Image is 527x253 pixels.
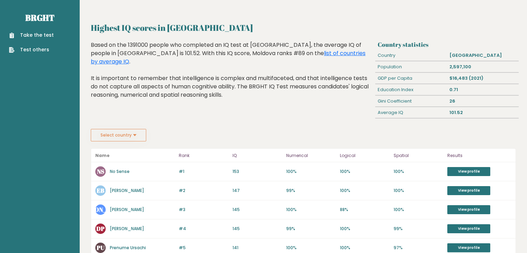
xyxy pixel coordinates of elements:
div: GDP per Capita [375,73,447,84]
b: Name [95,152,109,158]
a: No Sense [110,168,130,174]
div: [GEOGRAPHIC_DATA] [447,50,519,61]
a: Test others [9,46,54,53]
p: 141 [232,245,282,251]
a: [PERSON_NAME] [110,226,144,232]
p: #2 [179,187,228,194]
div: Average IQ [375,107,447,118]
div: 2,597,100 [447,61,519,72]
div: Based on the 1391000 people who completed an IQ test at [GEOGRAPHIC_DATA], the average IQ of peop... [91,41,372,110]
button: Select country [91,129,146,141]
p: 100% [394,168,443,175]
div: Gini Coefficient [375,96,447,107]
p: 97% [394,245,443,251]
p: IQ [232,151,282,160]
p: #5 [179,245,228,251]
p: 100% [340,245,389,251]
text: [PERSON_NAME] [77,206,124,213]
a: View profile [447,243,490,252]
div: 0.71 [447,84,519,95]
a: View profile [447,224,490,233]
p: Logical [340,151,389,160]
p: 99% [286,226,336,232]
div: 26 [447,96,519,107]
div: $16,483 (2021) [447,73,519,84]
text: NS [97,167,104,175]
p: 100% [286,207,336,213]
p: Results [447,151,511,160]
h2: Highest IQ scores in [GEOGRAPHIC_DATA] [91,21,516,34]
p: 145 [232,207,282,213]
div: 101.52 [447,107,519,118]
p: 100% [340,187,389,194]
p: Numerical [286,151,336,160]
p: 100% [340,168,389,175]
text: PU [96,244,105,252]
a: Prenume Ursachi [110,245,146,251]
p: 153 [232,168,282,175]
a: [PERSON_NAME] [110,207,144,212]
h3: Country statistics [378,41,516,48]
p: 145 [232,226,282,232]
p: #1 [179,168,228,175]
p: 99% [394,226,443,232]
p: 100% [394,207,443,213]
div: Education Index [375,84,447,95]
p: 100% [394,187,443,194]
p: #3 [179,207,228,213]
p: 100% [286,245,336,251]
a: Take the test [9,32,54,39]
text: DP [96,225,105,233]
p: #4 [179,226,228,232]
div: Population [375,61,447,72]
a: View profile [447,167,490,176]
p: 100% [286,168,336,175]
a: list of countries by average IQ [91,49,366,66]
p: Spatial [394,151,443,160]
p: Rank [179,151,228,160]
p: 88% [340,207,389,213]
a: [PERSON_NAME] [110,187,144,193]
p: 147 [232,187,282,194]
p: 99% [286,187,336,194]
text: EB [97,186,104,194]
a: View profile [447,186,490,195]
div: Country [375,50,447,61]
p: 100% [340,226,389,232]
a: Brght [25,12,54,23]
a: View profile [447,205,490,214]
